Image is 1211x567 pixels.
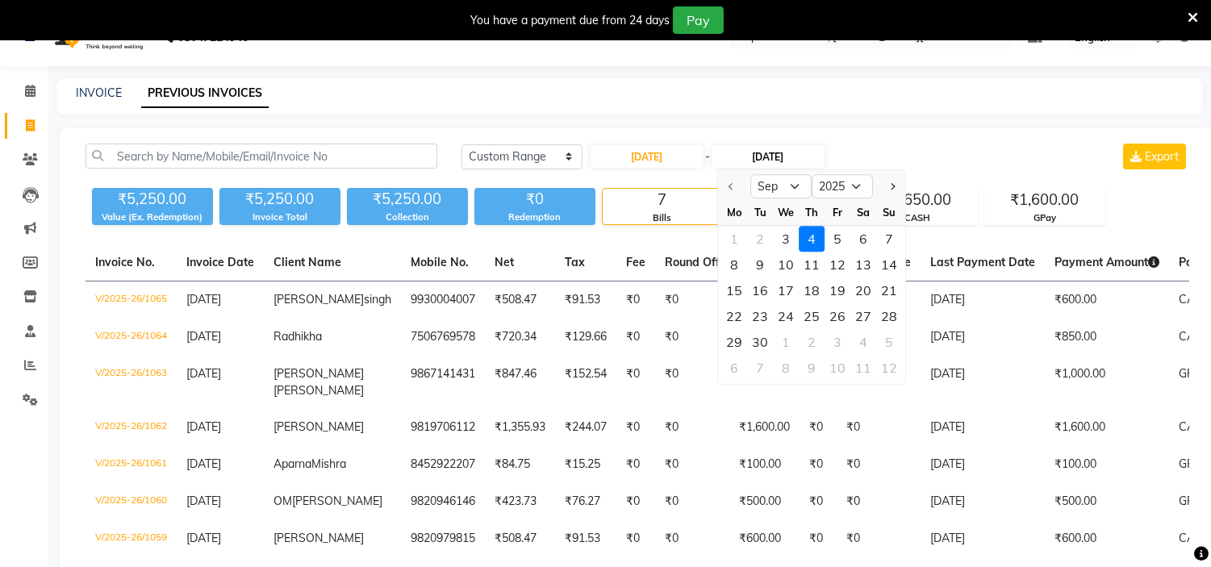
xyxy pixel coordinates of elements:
div: 22 [721,303,747,329]
td: ₹91.53 [555,281,616,319]
td: ₹600.00 [1045,520,1169,557]
td: ₹1,600.00 [729,409,800,446]
span: [DATE] [186,531,221,545]
span: [PERSON_NAME] [274,366,364,381]
span: Invoice Date [186,255,254,269]
div: 20 [850,277,876,303]
td: ₹0 [616,409,655,446]
div: 15 [721,277,747,303]
td: ₹0 [616,446,655,483]
div: Friday, September 12, 2025 [825,252,850,277]
td: 9820979815 [401,520,485,557]
td: ₹720.34 [485,319,555,356]
div: Tuesday, September 23, 2025 [747,303,773,329]
div: 1 [773,329,799,355]
span: GPay [1179,366,1206,381]
div: Saturday, September 27, 2025 [850,303,876,329]
td: ₹0 [837,446,921,483]
div: 23 [747,303,773,329]
div: 4 [799,226,825,252]
select: Select year [812,174,873,198]
td: ₹0 [800,483,837,520]
td: ₹0 [655,281,729,319]
span: Mobile No. [411,255,469,269]
span: GPay [1179,494,1206,508]
div: 6 [850,226,876,252]
div: Saturday, September 13, 2025 [850,252,876,277]
td: ₹500.00 [729,483,800,520]
span: [PERSON_NAME] [274,383,364,398]
div: Friday, September 5, 2025 [825,226,850,252]
div: Sunday, September 21, 2025 [876,277,902,303]
td: V/2025-26/1061 [86,446,177,483]
span: Client Name [274,255,341,269]
div: 5 [825,226,850,252]
div: 27 [850,303,876,329]
td: ₹508.47 [485,281,555,319]
span: Tax [565,255,585,269]
td: ₹850.00 [1045,319,1169,356]
td: ₹244.07 [555,409,616,446]
span: - [705,148,710,165]
span: [DATE] [186,366,221,381]
td: ₹1,000.00 [1045,356,1169,409]
span: Invoice No. [95,255,155,269]
td: V/2025-26/1059 [86,520,177,557]
div: ₹5,250.00 [219,188,340,211]
span: Payment Amount [1054,255,1159,269]
div: Thursday, October 2, 2025 [799,329,825,355]
div: 26 [825,303,850,329]
td: ₹500.00 [1045,483,1169,520]
div: 16 [747,277,773,303]
div: 13 [850,252,876,277]
td: ₹0 [655,483,729,520]
div: Invoice Total [219,211,340,224]
td: ₹0 [616,319,655,356]
span: [PERSON_NAME] [292,494,382,508]
div: 8 [773,355,799,381]
div: Monday, September 8, 2025 [721,252,747,277]
div: Bills [603,211,722,225]
td: ₹0 [800,520,837,557]
div: 5 [876,329,902,355]
input: End Date [712,145,825,168]
div: Friday, September 19, 2025 [825,277,850,303]
div: 30 [747,329,773,355]
td: [DATE] [921,409,1045,446]
div: 9 [747,252,773,277]
div: ₹5,250.00 [347,188,468,211]
td: ₹0 [837,483,921,520]
div: 12 [825,252,850,277]
span: Net [495,255,514,269]
div: Tuesday, September 30, 2025 [747,329,773,355]
td: ₹0 [655,319,729,356]
td: V/2025-26/1060 [86,483,177,520]
div: Thursday, September 4, 2025 [799,226,825,252]
div: Thursday, September 25, 2025 [799,303,825,329]
div: Fr [825,199,850,225]
div: Collection [347,211,468,224]
td: [DATE] [921,319,1045,356]
td: ₹76.27 [555,483,616,520]
td: 7506769578 [401,319,485,356]
td: ₹0 [800,409,837,446]
div: Sunday, October 5, 2025 [876,329,902,355]
div: 19 [825,277,850,303]
td: ₹0 [800,446,837,483]
td: ₹1,355.93 [485,409,555,446]
td: 9820946146 [401,483,485,520]
span: Mishra [311,457,346,471]
div: Sa [850,199,876,225]
td: ₹0 [616,520,655,557]
div: Saturday, September 20, 2025 [850,277,876,303]
td: ₹847.46 [485,356,555,409]
td: 8452922207 [401,446,485,483]
td: 9819706112 [401,409,485,446]
div: Sunday, September 7, 2025 [876,226,902,252]
div: 10 [825,355,850,381]
td: ₹0 [655,356,729,409]
div: Tuesday, September 9, 2025 [747,252,773,277]
td: [DATE] [921,446,1045,483]
div: 3 [825,329,850,355]
td: 9930004007 [401,281,485,319]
